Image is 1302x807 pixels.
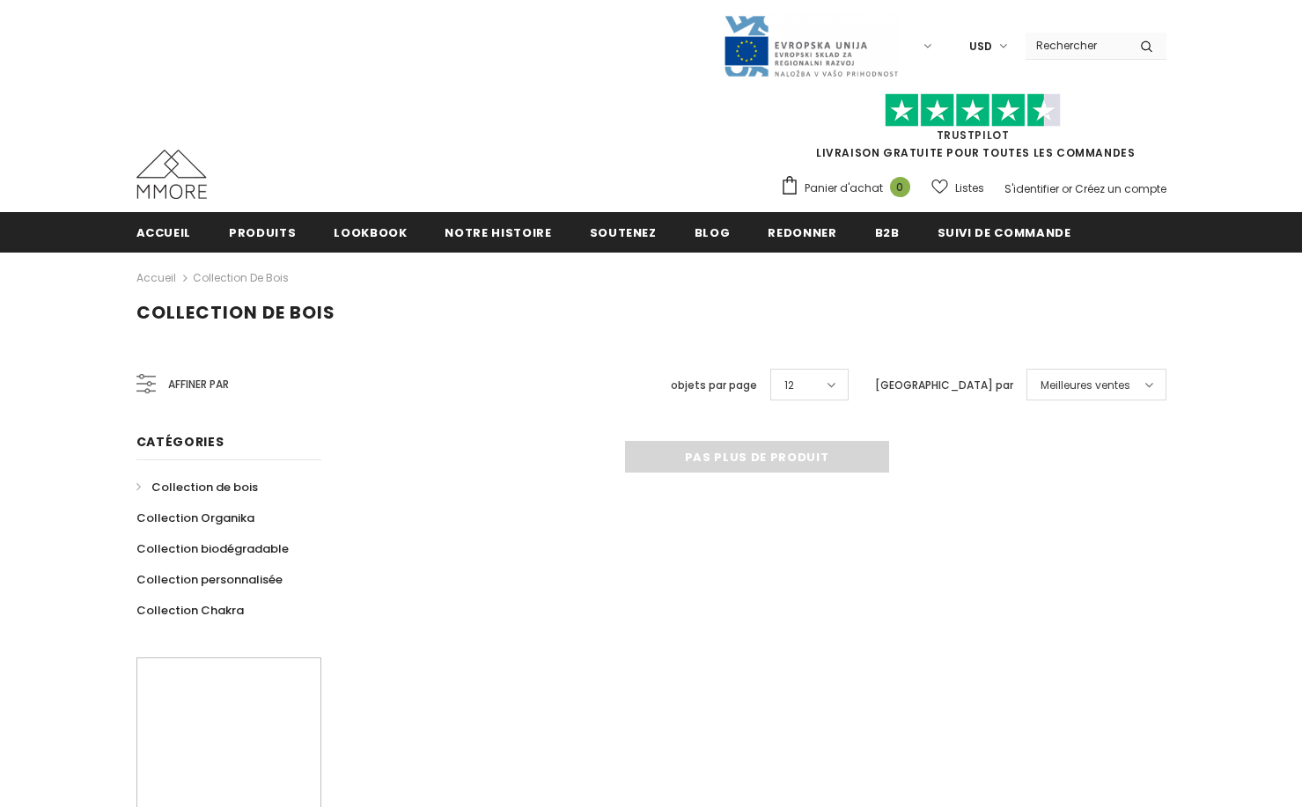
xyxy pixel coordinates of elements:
a: Notre histoire [445,212,551,252]
span: B2B [875,224,900,241]
a: B2B [875,212,900,252]
a: Accueil [136,268,176,289]
input: Search Site [1026,33,1127,58]
label: objets par page [671,377,757,394]
a: Créez un compte [1075,181,1166,196]
span: Accueil [136,224,192,241]
span: Lookbook [334,224,407,241]
span: Panier d'achat [805,180,883,197]
span: USD [969,38,992,55]
span: Redonner [768,224,836,241]
span: Meilleures ventes [1041,377,1130,394]
span: Collection de bois [151,479,258,495]
span: or [1062,181,1072,196]
a: soutenez [590,212,657,252]
span: Affiner par [168,375,229,394]
a: Collection de bois [193,270,289,285]
span: Collection personnalisée [136,571,283,588]
span: 0 [890,177,910,197]
a: Javni Razpis [723,38,899,53]
img: Javni Razpis [723,14,899,78]
span: Notre histoire [445,224,551,241]
a: Collection de bois [136,472,258,503]
a: Collection Organika [136,503,254,533]
span: Collection Chakra [136,602,244,619]
span: Suivi de commande [938,224,1071,241]
span: Collection de bois [136,300,335,325]
span: LIVRAISON GRATUITE POUR TOUTES LES COMMANDES [780,101,1166,160]
a: Produits [229,212,296,252]
a: Blog [695,212,731,252]
span: Collection biodégradable [136,540,289,557]
a: TrustPilot [937,128,1010,143]
a: Collection Chakra [136,595,244,626]
span: Produits [229,224,296,241]
span: Blog [695,224,731,241]
a: Collection biodégradable [136,533,289,564]
a: Lookbook [334,212,407,252]
img: Faites confiance aux étoiles pilotes [885,93,1061,128]
span: Listes [955,180,984,197]
a: Listes [931,172,984,203]
a: Panier d'achat 0 [780,175,919,202]
a: Accueil [136,212,192,252]
a: Collection personnalisée [136,564,283,595]
span: soutenez [590,224,657,241]
img: Cas MMORE [136,150,207,199]
span: Collection Organika [136,510,254,526]
a: S'identifier [1004,181,1059,196]
span: Catégories [136,433,224,451]
span: 12 [784,377,794,394]
a: Suivi de commande [938,212,1071,252]
a: Redonner [768,212,836,252]
label: [GEOGRAPHIC_DATA] par [875,377,1013,394]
